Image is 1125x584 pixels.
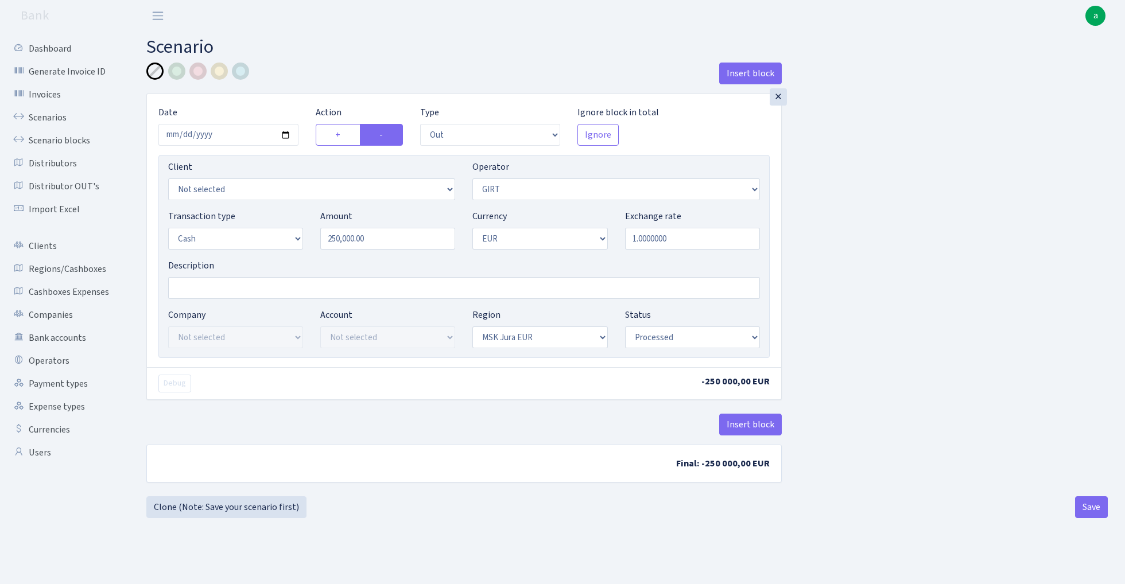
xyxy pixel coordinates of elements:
[770,88,787,106] div: ×
[701,375,770,388] span: -250 000,00 EUR
[719,414,782,435] button: Insert block
[6,129,121,152] a: Scenario blocks
[6,303,121,326] a: Companies
[6,60,121,83] a: Generate Invoice ID
[6,349,121,372] a: Operators
[6,395,121,418] a: Expense types
[168,209,235,223] label: Transaction type
[719,63,782,84] button: Insert block
[6,441,121,464] a: Users
[320,308,352,322] label: Account
[625,209,681,223] label: Exchange rate
[6,258,121,281] a: Regions/Cashboxes
[168,308,205,322] label: Company
[320,209,352,223] label: Amount
[143,6,172,25] button: Toggle navigation
[6,235,121,258] a: Clients
[146,34,214,60] span: Scenario
[6,175,121,198] a: Distributor OUT's
[168,259,214,272] label: Description
[168,160,192,174] label: Client
[158,106,177,119] label: Date
[6,37,121,60] a: Dashboard
[6,326,121,349] a: Bank accounts
[360,124,403,146] label: -
[6,198,121,221] a: Import Excel
[316,124,360,146] label: +
[577,106,659,119] label: Ignore block in total
[146,496,307,518] a: Clone (Note: Save your scenario first)
[6,152,121,175] a: Distributors
[6,281,121,303] a: Cashboxes Expenses
[577,124,619,146] button: Ignore
[420,106,439,119] label: Type
[472,308,501,322] label: Region
[625,308,651,322] label: Status
[6,372,121,395] a: Payment types
[6,418,121,441] a: Currencies
[6,83,121,106] a: Invoices
[158,375,191,392] button: Debug
[1085,6,1105,26] a: a
[676,457,770,470] span: Final: -250 000,00 EUR
[472,160,509,174] label: Operator
[6,106,121,129] a: Scenarios
[316,106,342,119] label: Action
[472,209,507,223] label: Currency
[1075,496,1108,518] button: Save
